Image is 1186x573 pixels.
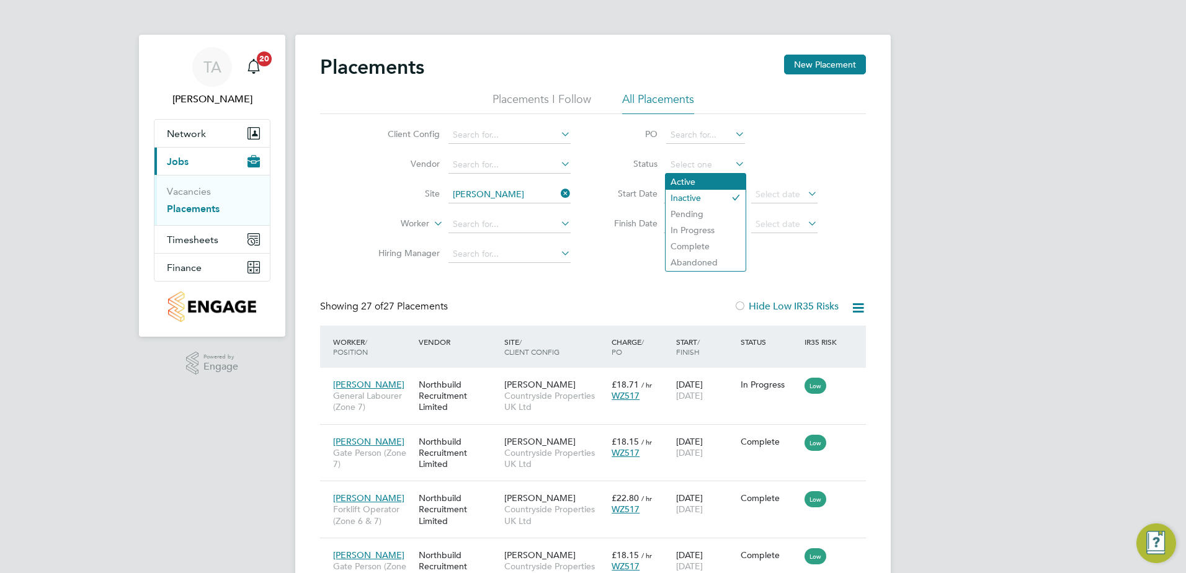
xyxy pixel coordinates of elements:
input: Search for... [448,156,571,174]
li: All Placements [622,92,694,114]
a: TA[PERSON_NAME] [154,47,270,107]
div: Complete [741,436,799,447]
span: WZ517 [612,561,640,572]
div: Jobs [154,175,270,225]
span: Powered by [203,352,238,362]
span: [DATE] [676,447,703,458]
input: Search for... [448,216,571,233]
a: [PERSON_NAME]General Labourer (Zone 7)Northbuild Recruitment Limited[PERSON_NAME]Countryside Prop... [330,372,866,383]
span: Countryside Properties UK Ltd [504,390,605,412]
input: Search for... [448,127,571,144]
span: [PERSON_NAME] [333,492,404,504]
span: WZ517 [612,504,640,515]
div: [DATE] [673,486,738,521]
div: Charge [609,331,673,363]
a: Vacancies [167,185,211,197]
button: Network [154,120,270,147]
span: TA [203,59,221,75]
input: Search for... [666,127,745,144]
span: Gate Person (Zone 7) [333,447,412,469]
span: Low [805,378,826,394]
span: WZ517 [612,447,640,458]
span: £18.15 [612,436,639,447]
div: IR35 Risk [801,331,844,353]
a: [PERSON_NAME]Forklift Operator (Zone 6 & 7)Northbuild Recruitment Limited[PERSON_NAME]Countryside... [330,486,866,496]
h2: Placements [320,55,424,79]
span: Forklift Operator (Zone 6 & 7) [333,504,412,526]
span: WZ517 [612,390,640,401]
div: Vendor [416,331,501,353]
label: Status [602,158,658,169]
label: Start Date [602,188,658,199]
span: [DATE] [676,390,703,401]
div: Site [501,331,609,363]
label: Hiring Manager [368,247,440,259]
div: Complete [741,549,799,561]
button: Engage Resource Center [1136,523,1176,563]
label: PO [602,128,658,140]
li: Pending [666,206,746,222]
div: Northbuild Recruitment Limited [416,430,501,476]
label: Client Config [368,128,440,140]
span: [PERSON_NAME] [333,379,404,390]
span: 20 [257,51,272,66]
span: Jobs [167,156,189,167]
input: Search for... [448,246,571,263]
span: [PERSON_NAME] [504,492,576,504]
label: Site [368,188,440,199]
div: In Progress [741,379,799,390]
div: Start [673,331,738,363]
span: Select date [756,218,800,229]
span: General Labourer (Zone 7) [333,390,412,412]
div: [DATE] [673,373,738,407]
nav: Main navigation [139,35,285,337]
span: Finance [167,262,202,273]
span: 27 Placements [361,300,448,313]
label: Vendor [368,158,440,169]
span: Engage [203,362,238,372]
div: [DATE] [673,430,738,464]
span: Low [805,548,826,564]
span: / hr [641,551,652,560]
li: Abandoned [666,254,746,270]
span: [DATE] [676,504,703,515]
span: £18.71 [612,379,639,390]
span: [PERSON_NAME] [333,549,404,561]
img: countryside-properties-logo-retina.png [168,291,256,322]
a: Placements [167,203,220,215]
label: Worker [358,218,429,230]
label: Finish Date [602,218,658,229]
a: Go to home page [154,291,270,322]
li: In Progress [666,222,746,238]
button: New Placement [784,55,866,74]
div: Showing [320,300,450,313]
span: Tom Axon [154,92,270,107]
input: Search for... [448,186,571,203]
button: Finance [154,254,270,281]
span: Select date [756,189,800,200]
button: Jobs [154,148,270,175]
span: / hr [641,437,652,446]
span: [PERSON_NAME] [504,549,576,561]
button: Timesheets [154,226,270,253]
span: / Position [333,337,368,357]
input: Select one [666,156,745,174]
span: Low [805,435,826,451]
li: Active [666,174,746,190]
a: [PERSON_NAME]Gate Person (Zone 7)Northbuild Recruitment Limited[PERSON_NAME]Countryside Propertie... [330,429,866,440]
a: [PERSON_NAME]Gate Person (Zone 7)Northbuild Recruitment Limited[PERSON_NAME]Countryside Propertie... [330,543,866,553]
div: Worker [330,331,416,363]
div: Complete [741,492,799,504]
a: 20 [241,47,266,87]
div: Northbuild Recruitment Limited [416,486,501,533]
span: [PERSON_NAME] [504,379,576,390]
li: Complete [666,238,746,254]
span: / Finish [676,337,700,357]
span: / PO [612,337,644,357]
span: Countryside Properties UK Ltd [504,504,605,526]
span: [PERSON_NAME] [333,436,404,447]
span: [DATE] [676,561,703,572]
li: Placements I Follow [493,92,591,114]
span: / hr [641,380,652,389]
a: Powered byEngage [186,352,239,375]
